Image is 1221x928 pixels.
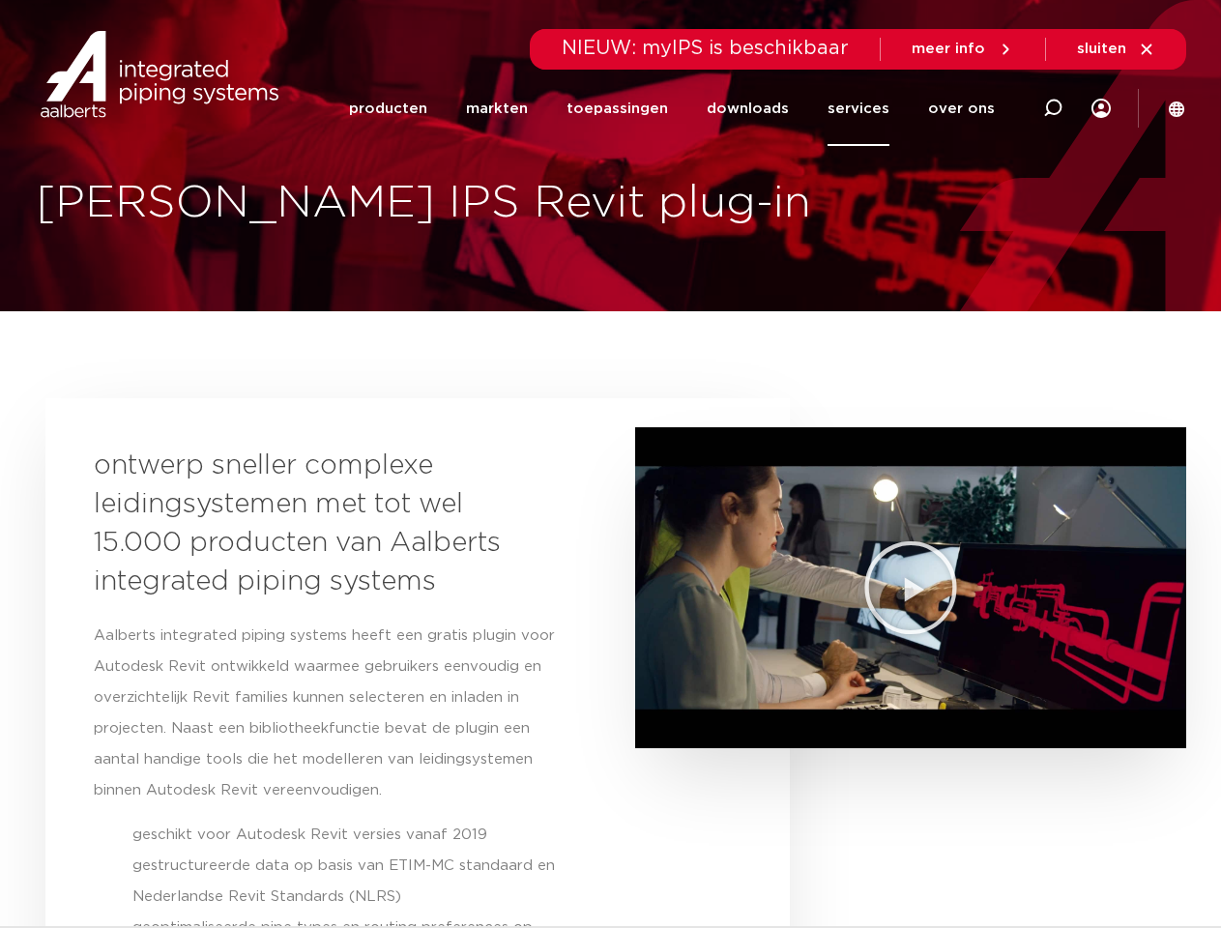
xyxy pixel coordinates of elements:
[567,72,668,146] a: toepassingen
[562,39,849,58] span: NIEUW: myIPS is beschikbaar
[132,820,567,851] li: geschikt voor Autodesk Revit versies vanaf 2019
[94,621,567,806] p: Aalberts integrated piping systems heeft een gratis plugin voor Autodesk Revit ontwikkeld waarmee...
[928,72,995,146] a: over ons
[862,539,959,636] div: Video afspelen
[912,41,1014,58] a: meer info
[466,72,528,146] a: markten
[1077,41,1155,58] a: sluiten
[36,173,1212,235] h1: [PERSON_NAME] IPS Revit plug-in
[132,851,567,913] li: gestructureerde data op basis van ETIM-MC standaard en Nederlandse Revit Standards (NLRS)
[349,72,427,146] a: producten
[349,72,995,146] nav: Menu
[912,42,985,56] span: meer info
[828,72,889,146] a: services
[707,72,789,146] a: downloads
[1077,42,1126,56] span: sluiten
[94,447,519,601] h3: ontwerp sneller complexe leidingsystemen met tot wel 15.000 producten van Aalberts integrated pip...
